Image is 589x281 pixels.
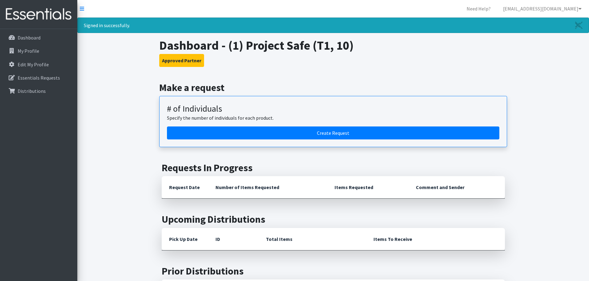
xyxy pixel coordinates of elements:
[462,2,496,15] a: Need Help?
[162,265,505,277] h2: Prior Distributions
[18,61,49,68] p: Edit My Profile
[366,228,505,250] th: Items To Receive
[208,176,327,199] th: Number of Items Requested
[18,88,46,94] p: Distributions
[162,213,505,225] h2: Upcoming Distributions
[159,38,507,53] h1: Dashboard - (1) Project Safe (T1, 10)
[167,104,499,114] h3: # of Individuals
[167,126,499,139] a: Create a request by number of individuals
[2,31,75,44] a: Dashboard
[2,58,75,71] a: Edit My Profile
[18,75,60,81] p: Essentials Requests
[77,18,589,33] div: Signed in successfully.
[159,82,507,93] h2: Make a request
[258,228,366,250] th: Total Items
[162,228,208,250] th: Pick Up Date
[162,176,208,199] th: Request Date
[167,114,499,122] p: Specify the number of individuals for each product.
[2,72,75,84] a: Essentials Requests
[569,18,589,33] a: Close
[162,162,505,174] h2: Requests In Progress
[2,85,75,97] a: Distributions
[327,176,408,199] th: Items Requested
[18,48,39,54] p: My Profile
[18,35,41,41] p: Dashboard
[2,45,75,57] a: My Profile
[2,4,75,25] img: HumanEssentials
[208,228,258,250] th: ID
[408,176,505,199] th: Comment and Sender
[498,2,587,15] a: [EMAIL_ADDRESS][DOMAIN_NAME]
[159,54,204,67] button: Approved Partner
